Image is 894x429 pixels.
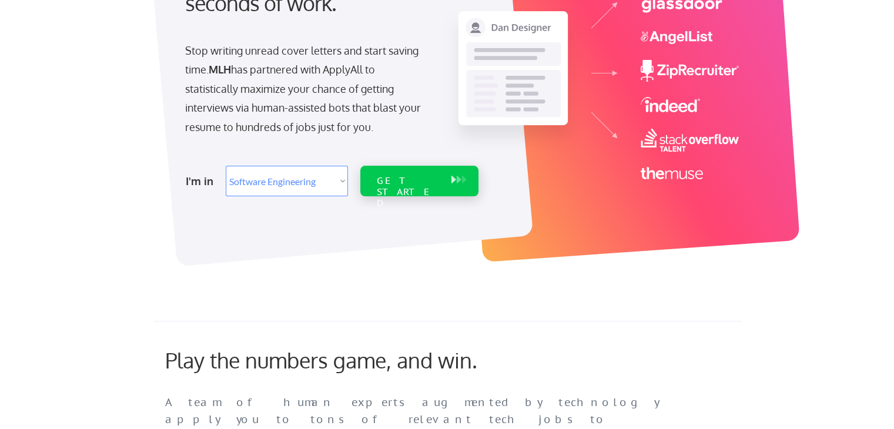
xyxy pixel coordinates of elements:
[185,41,427,136] div: Stop writing unread cover letters and start saving time. has partnered with ApplyAll to statistic...
[186,172,219,190] div: I'm in
[209,63,231,76] strong: MLH
[377,175,440,209] div: GET STARTED
[165,347,530,373] div: Play the numbers game, and win.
